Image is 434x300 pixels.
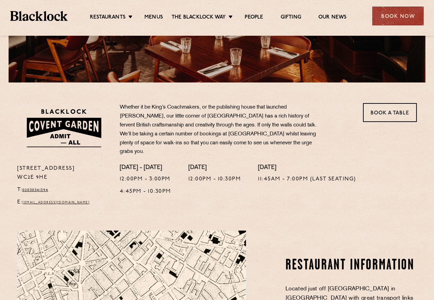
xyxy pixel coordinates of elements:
[10,11,68,21] img: BL_Textured_Logo-footer-cropped.svg
[90,14,126,22] a: Restaurants
[372,7,424,25] div: Book Now
[188,175,241,184] p: 12:00pm - 10:30pm
[120,175,171,184] p: 12:00pm - 3:00pm
[363,103,417,122] a: Book a Table
[172,14,226,22] a: The Blacklock Way
[22,188,48,192] a: 02030341394
[258,164,356,172] h4: [DATE]
[258,175,356,184] p: 11:45am - 7:00pm (Last Seating)
[17,186,109,195] p: T:
[285,257,417,274] h2: Restaurant information
[23,201,90,204] a: [EMAIL_ADDRESS][DOMAIN_NAME]
[120,164,171,172] h4: [DATE] - [DATE]
[281,14,301,22] a: Gifting
[17,198,109,207] p: E:
[120,187,171,196] p: 4:45pm - 10:30pm
[144,14,163,22] a: Menus
[245,14,263,22] a: People
[17,164,109,182] p: [STREET_ADDRESS] WC2E 9HE
[17,103,109,153] img: BLA_1470_CoventGarden_Website_Solid.svg
[120,103,322,156] p: Whether it be King’s Coachmakers, or the publishing house that launched [PERSON_NAME], our little...
[318,14,347,22] a: Our News
[188,164,241,172] h4: [DATE]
